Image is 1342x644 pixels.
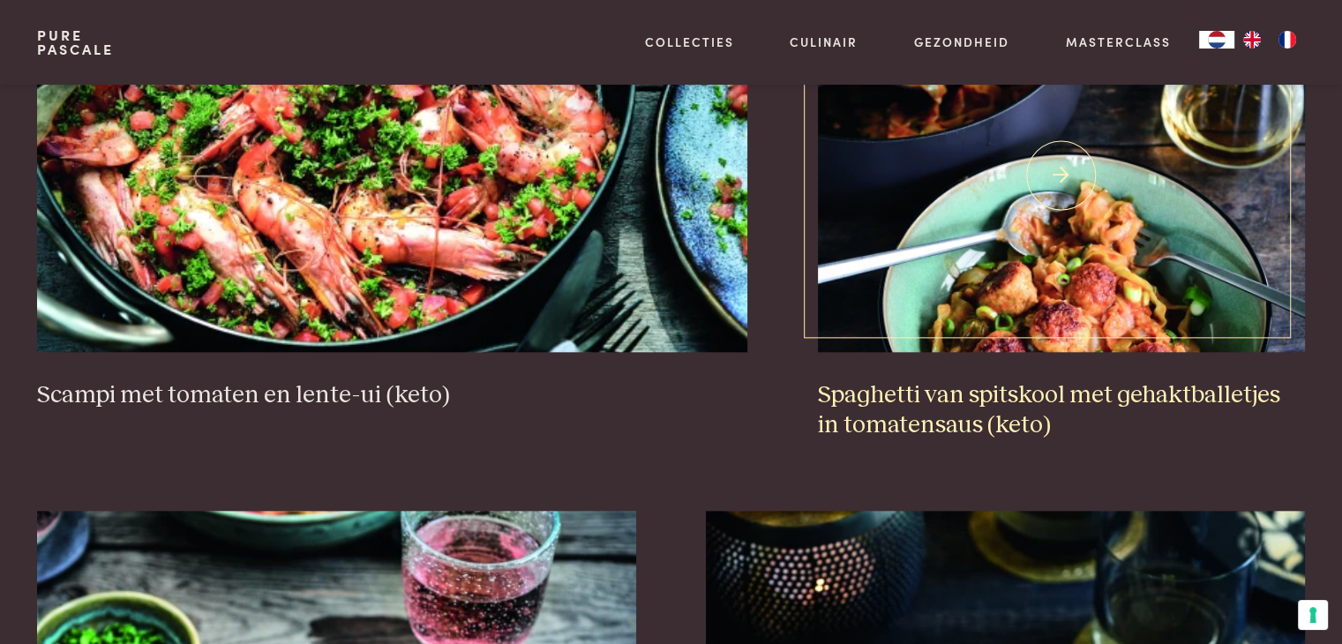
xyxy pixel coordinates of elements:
aside: Language selected: Nederlands [1199,31,1305,49]
ul: Language list [1234,31,1305,49]
a: PurePascale [37,28,114,56]
a: Culinair [790,33,858,51]
a: Gezondheid [914,33,1009,51]
a: Collecties [645,33,734,51]
div: Language [1199,31,1234,49]
h3: Spaghetti van spitskool met gehaktballetjes in tomatensaus (keto) [818,380,1305,441]
a: NL [1199,31,1234,49]
h3: Scampi met tomaten en lente-ui (keto) [37,380,747,411]
a: EN [1234,31,1270,49]
button: Uw voorkeuren voor toestemming voor trackingtechnologieën [1298,600,1328,630]
a: Masterclass [1066,33,1171,51]
a: FR [1270,31,1305,49]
